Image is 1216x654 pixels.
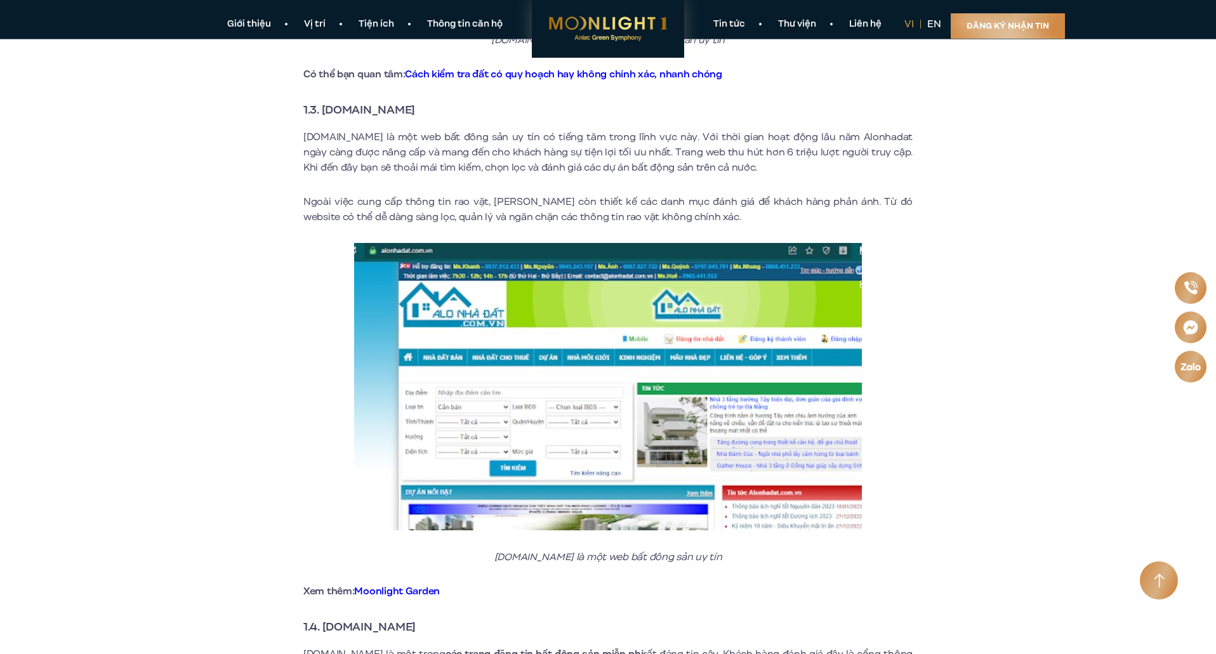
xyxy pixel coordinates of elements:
[1180,361,1202,372] img: Zalo icon
[494,550,722,564] em: [DOMAIN_NAME] là một web bất đông sản uy tín
[904,17,914,31] a: vi
[1182,318,1199,336] img: Messenger icon
[411,18,519,31] a: Thông tin căn hộ
[303,129,913,175] p: [DOMAIN_NAME] là một web bất đông sản uy tín có tiếng tăm trong lĩnh vực này. Với thời gian hoạt ...
[491,33,725,47] em: [DOMAIN_NAME] là trang web bất đông sản uy tín
[303,584,440,598] strong: Xem thêm:
[303,67,722,81] strong: Có thể bạn quan tâm:
[303,101,415,118] strong: 1.3. [DOMAIN_NAME]
[342,18,411,31] a: Tiện ích
[354,584,440,598] a: Moonlight Garden
[927,17,941,31] a: en
[303,618,416,635] strong: 1.4. [DOMAIN_NAME]
[951,13,1065,39] a: Đăng ký nhận tin
[405,67,722,81] a: Cách kiểm tra đất có quy hoạch hay không chính xác, nhanh chóng
[303,194,913,225] p: Ngoài việc cung cấp thông tin rao vặt, [PERSON_NAME] còn thiết kế các danh mục đánh giá để khách ...
[1154,573,1165,588] img: Arrow icon
[287,18,342,31] a: Vị trí
[1183,280,1199,295] img: Phone icon
[211,18,287,31] a: Giới thiệu
[354,243,862,530] img: Alonhadat.com.vn là một web bất đông sản uy tín
[833,18,898,31] a: Liên hệ
[697,18,762,31] a: Tin tức
[762,18,833,31] a: Thư viện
